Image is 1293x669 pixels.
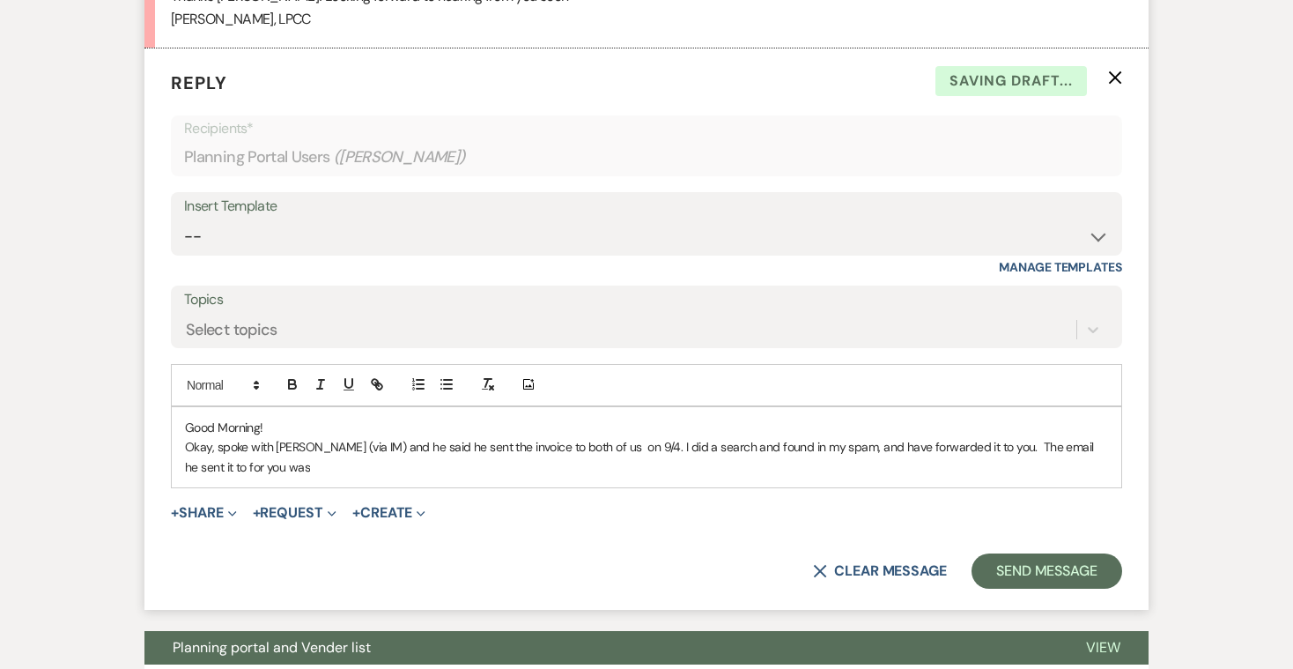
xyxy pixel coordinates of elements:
button: Request [253,506,336,520]
span: sros [EMAIL_ADDRESS][DOMAIN_NAME] [310,459,522,475]
button: Create [352,506,425,520]
button: Planning portal and Vender list [144,631,1058,665]
span: + [352,506,360,520]
span: Saving draft... [935,66,1087,96]
span: View [1086,638,1120,657]
button: Clear message [813,564,947,578]
span: Reply [171,71,227,94]
p: Recipients* [184,117,1109,140]
button: View [1058,631,1149,665]
div: Select topics [186,317,277,341]
div: Planning Portal Users [184,140,1109,175]
p: Okay, spoke with [PERSON_NAME] (via IM) and he said he sent the invoice to both of us on 9/4. I d... [185,437,1108,477]
p: Good Morning! [185,418,1108,437]
span: Planning portal and Vender list [173,638,371,657]
span: + [171,506,179,520]
a: Manage Templates [999,259,1122,275]
button: Send Message [972,554,1122,589]
div: Insert Template [184,194,1109,219]
button: Share [171,506,237,520]
label: Topics [184,287,1109,313]
span: ( [PERSON_NAME] ) [334,145,466,169]
span: + [253,506,261,520]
